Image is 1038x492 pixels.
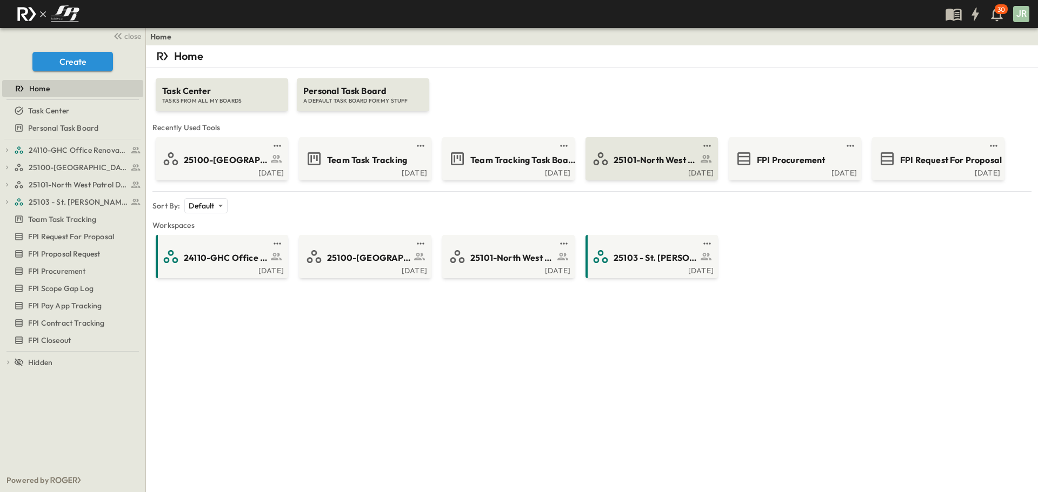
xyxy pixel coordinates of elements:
[2,228,143,245] div: FPI Request For Proposaltest
[158,167,284,176] a: [DATE]
[327,252,411,264] span: 25100-[GEOGRAPHIC_DATA]
[13,3,83,25] img: c8d7d1ed905e502e8f77bf7063faec64e13b34fdb1f2bdd94b0e311fc34f8000.png
[301,265,427,274] a: [DATE]
[470,154,576,166] span: Team Tracking Task Board
[2,332,143,349] div: FPI Closeouttest
[557,139,570,152] button: test
[1013,6,1029,22] div: JR
[29,197,128,207] span: 25103 - St. [PERSON_NAME] Phase 2
[28,105,69,116] span: Task Center
[2,193,143,211] div: 25103 - St. [PERSON_NAME] Phase 2test
[588,167,714,176] a: [DATE]
[158,150,284,167] a: 25100-[GEOGRAPHIC_DATA]
[2,176,143,193] div: 25101-North West Patrol Divisiontest
[874,167,1000,176] a: [DATE]
[14,177,141,192] a: 25101-North West Patrol Division
[158,248,284,265] a: 24110-GHC Office Renovations
[296,68,430,111] a: Personal Task BoardA DEFAULT TASK BOARD FOR MY STUFF
[2,262,143,280] div: FPI Procurementtest
[124,31,141,42] span: close
[701,237,714,250] button: test
[2,280,143,297] div: FPI Scope Gap Logtest
[155,68,289,111] a: Task CenterTASKS FROM ALL MY BOARDS
[557,237,570,250] button: test
[158,265,284,274] div: [DATE]
[2,281,141,296] a: FPI Scope Gap Log
[2,119,143,137] div: Personal Task Boardtest
[757,154,826,166] span: FPI Procurement
[470,252,554,264] span: 25101-North West Patrol Division
[414,139,427,152] button: test
[701,139,714,152] button: test
[14,194,141,210] a: 25103 - St. [PERSON_NAME] Phase 2
[301,150,427,167] a: Team Task Tracking
[2,81,141,96] a: Home
[327,154,407,166] span: Team Task Tracking
[588,265,714,274] div: [DATE]
[184,154,268,166] span: 25100-[GEOGRAPHIC_DATA]
[162,85,282,97] span: Task Center
[152,200,180,211] p: Sort By:
[2,159,143,176] div: 25100-Vanguard Prep Schooltest
[731,167,857,176] a: [DATE]
[189,200,214,211] p: Default
[184,198,227,213] div: Default
[2,103,141,118] a: Task Center
[301,167,427,176] a: [DATE]
[152,122,1032,133] span: Recently Used Tools
[414,237,427,250] button: test
[900,154,1002,166] span: FPI Request For Proposal
[588,248,714,265] a: 25103 - St. [PERSON_NAME] Phase 2
[731,150,857,167] a: FPI Procurement
[150,31,178,42] nav: breadcrumbs
[28,318,105,328] span: FPI Contract Tracking
[28,335,71,346] span: FPI Closeout
[271,139,284,152] button: test
[28,123,98,133] span: Personal Task Board
[2,298,141,313] a: FPI Pay App Tracking
[32,52,113,71] button: Create
[28,248,100,259] span: FPI Proposal Request
[2,297,143,314] div: FPI Pay App Trackingtest
[14,160,141,175] a: 25100-Vanguard Prep School
[2,245,143,262] div: FPI Proposal Requesttest
[444,265,570,274] a: [DATE]
[184,252,268,264] span: 24110-GHC Office Renovations
[2,314,143,332] div: FPI Contract Trackingtest
[444,248,570,265] a: 25101-North West Patrol Division
[174,49,203,64] p: Home
[2,315,141,331] a: FPI Contract Tracking
[14,143,141,158] a: 24110-GHC Office Renovations
[109,28,143,43] button: close
[271,237,284,250] button: test
[2,246,141,261] a: FPI Proposal Request
[2,333,141,348] a: FPI Closeout
[28,283,94,294] span: FPI Scope Gap Log
[152,220,1032,231] span: Workspaces
[614,154,697,166] span: 25101-North West Patrol Division
[150,31,171,42] a: Home
[2,229,141,244] a: FPI Request For Proposal
[444,167,570,176] a: [DATE]
[997,5,1005,14] p: 30
[614,252,697,264] span: 25103 - St. [PERSON_NAME] Phase 2
[987,139,1000,152] button: test
[303,85,423,97] span: Personal Task Board
[2,211,143,228] div: Team Task Trackingtest
[29,145,128,156] span: 24110-GHC Office Renovations
[162,97,282,105] span: TASKS FROM ALL MY BOARDS
[844,139,857,152] button: test
[874,150,1000,167] a: FPI Request For Proposal
[29,162,128,173] span: 25100-Vanguard Prep School
[2,141,143,159] div: 24110-GHC Office Renovationstest
[2,212,141,227] a: Team Task Tracking
[28,231,114,242] span: FPI Request For Proposal
[1012,5,1030,23] button: JR
[29,179,128,190] span: 25101-North West Patrol Division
